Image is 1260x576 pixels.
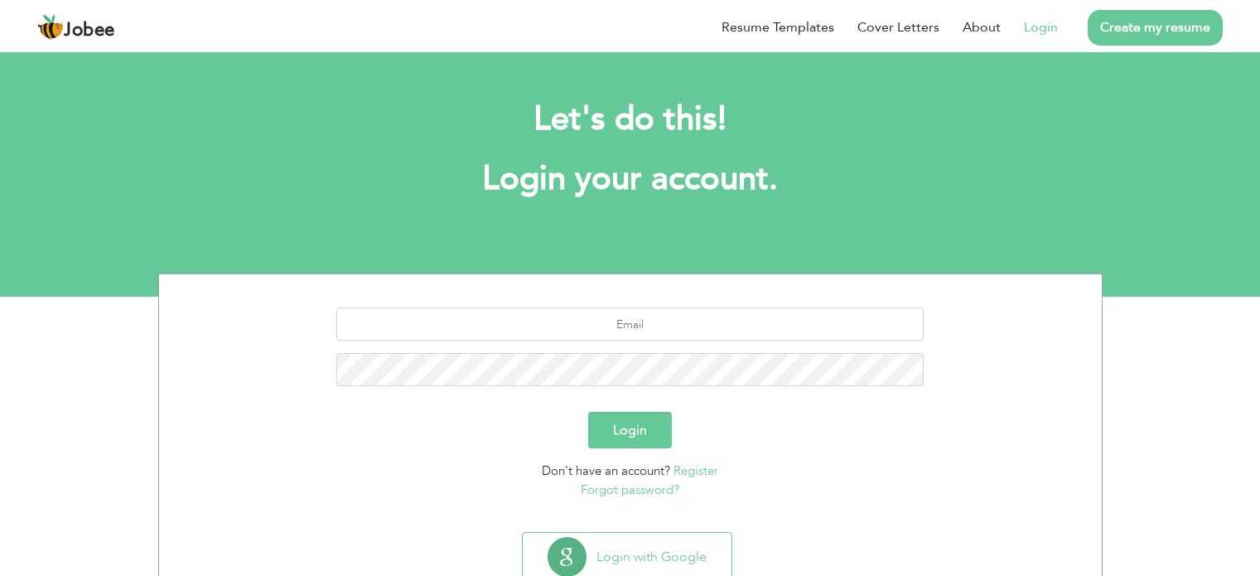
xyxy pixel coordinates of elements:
[542,462,670,479] span: Don't have an account?
[1088,10,1223,46] a: Create my resume
[857,17,939,37] a: Cover Letters
[37,14,64,41] img: jobee.io
[963,17,1001,37] a: About
[581,482,679,498] a: Forgot password?
[64,22,115,40] span: Jobee
[37,14,115,41] a: Jobee
[183,157,1078,201] h1: Login your account.
[722,17,834,37] a: Resume Templates
[673,462,718,479] a: Register
[183,98,1078,141] h2: Let's do this!
[336,307,924,341] input: Email
[588,412,672,448] button: Login
[1024,17,1058,37] a: Login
